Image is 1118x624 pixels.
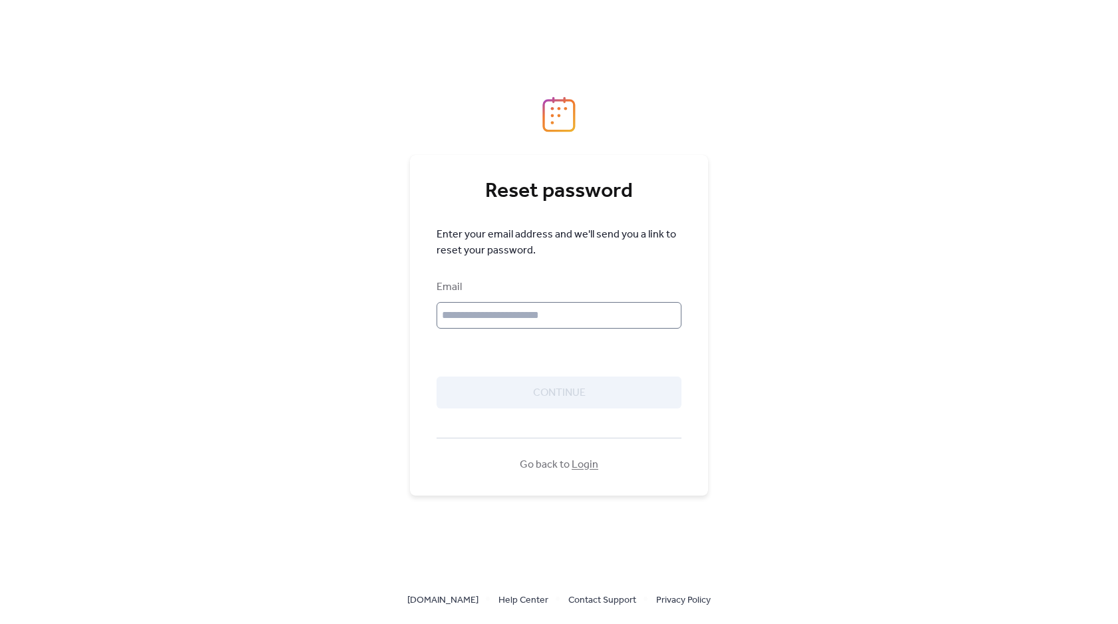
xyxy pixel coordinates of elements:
[437,178,681,205] div: Reset password
[437,227,681,259] span: Enter your email address and we'll send you a link to reset your password.
[568,593,636,609] span: Contact Support
[520,457,598,473] span: Go back to
[656,593,711,609] span: Privacy Policy
[498,593,548,609] span: Help Center
[568,591,636,608] a: Contact Support
[407,593,478,609] span: [DOMAIN_NAME]
[656,591,711,608] a: Privacy Policy
[542,96,576,132] img: logo
[572,454,598,475] a: Login
[407,591,478,608] a: [DOMAIN_NAME]
[437,279,679,295] div: Email
[498,591,548,608] a: Help Center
